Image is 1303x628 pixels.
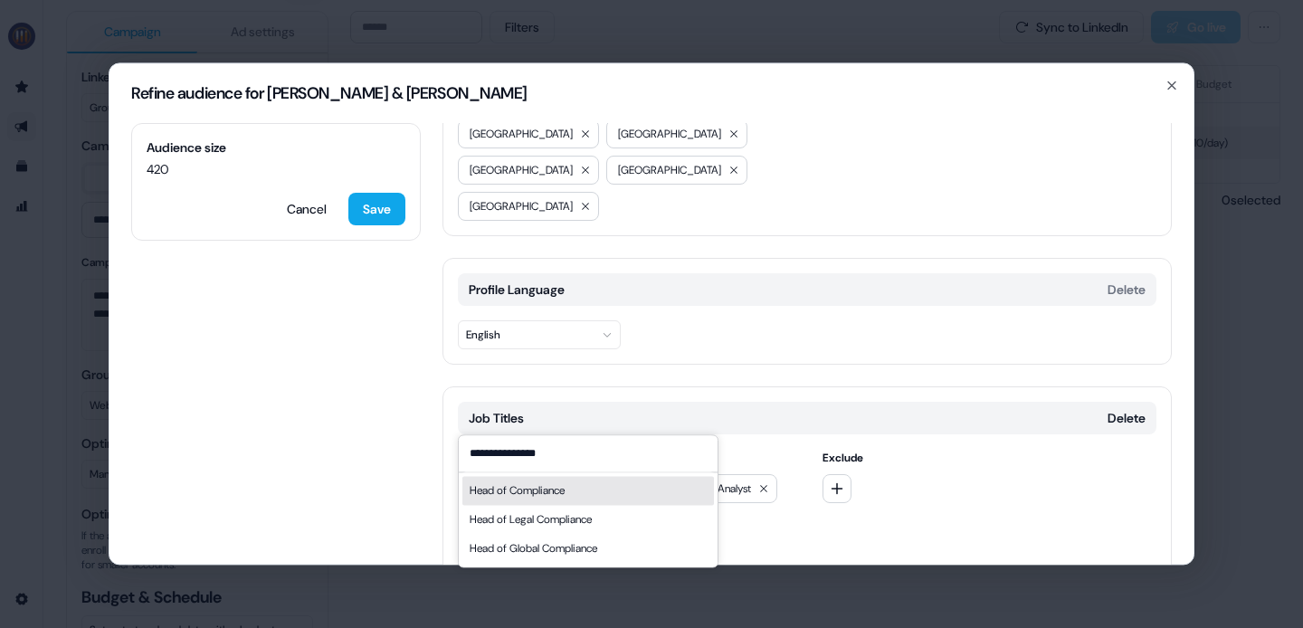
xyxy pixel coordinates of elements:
div: Head of Legal Compliance [470,510,592,528]
button: Delete [1108,281,1146,299]
span: [GEOGRAPHIC_DATA] [618,161,721,179]
span: [GEOGRAPHIC_DATA] [618,125,721,143]
span: Audience size [147,138,405,157]
button: Delete [1108,409,1146,427]
span: [GEOGRAPHIC_DATA] [470,125,573,143]
span: [GEOGRAPHIC_DATA] [470,197,573,215]
span: Exclude [823,449,1157,467]
span: Job Titles [469,409,524,427]
span: 420 [147,160,405,178]
span: Data Analyst [693,480,751,498]
span: [GEOGRAPHIC_DATA] [470,161,573,179]
div: Head of Global Compliance [470,539,597,557]
button: Save [348,193,405,225]
span: Profile Language [469,281,565,299]
h2: Refine audience for [PERSON_NAME] & [PERSON_NAME] [131,85,1172,101]
button: Cancel [272,193,341,225]
div: Suggestions [459,472,718,566]
div: Head of Compliance [470,481,565,500]
button: English [458,320,621,349]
